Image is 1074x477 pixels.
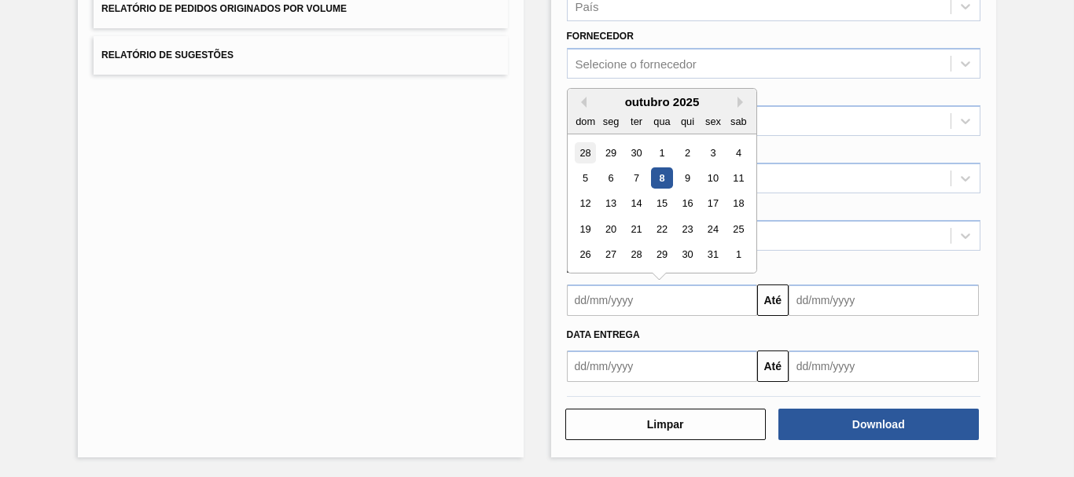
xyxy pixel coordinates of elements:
[651,244,672,266] div: Choose quarta-feira, 29 de outubro de 2025
[575,244,596,266] div: Choose domingo, 26 de outubro de 2025
[702,142,723,163] div: Choose sexta-feira, 3 de outubro de 2025
[727,167,748,189] div: Choose sábado, 11 de outubro de 2025
[567,329,640,340] span: Data Entrega
[600,193,621,215] div: Choose segunda-feira, 13 de outubro de 2025
[676,193,697,215] div: Choose quinta-feira, 16 de outubro de 2025
[600,218,621,240] div: Choose segunda-feira, 20 de outubro de 2025
[575,111,596,132] div: dom
[568,95,756,108] div: outubro 2025
[651,218,672,240] div: Choose quarta-feira, 22 de outubro de 2025
[567,350,757,382] input: dd/mm/yyyy
[727,244,748,266] div: Choose sábado, 1 de novembro de 2025
[575,218,596,240] div: Choose domingo, 19 de outubro de 2025
[625,218,646,240] div: Choose terça-feira, 21 de outubro de 2025
[567,31,634,42] label: Fornecedor
[600,167,621,189] div: Choose segunda-feira, 6 de outubro de 2025
[737,97,748,108] button: Next Month
[600,111,621,132] div: seg
[727,218,748,240] div: Choose sábado, 25 de outubro de 2025
[625,142,646,163] div: Choose terça-feira, 30 de setembro de 2025
[567,284,757,316] input: dd/mm/yyyy
[702,111,723,132] div: sex
[727,111,748,132] div: sab
[778,409,979,440] button: Download
[676,218,697,240] div: Choose quinta-feira, 23 de outubro de 2025
[789,350,979,382] input: dd/mm/yyyy
[651,167,672,189] div: Choose quarta-feira, 8 de outubro de 2025
[565,409,766,440] button: Limpar
[575,142,596,163] div: Choose domingo, 28 de setembro de 2025
[576,97,587,108] button: Previous Month
[600,142,621,163] div: Choose segunda-feira, 29 de setembro de 2025
[576,57,697,71] div: Selecione o fornecedor
[702,193,723,215] div: Choose sexta-feira, 17 de outubro de 2025
[651,193,672,215] div: Choose quarta-feira, 15 de outubro de 2025
[625,167,646,189] div: Choose terça-feira, 7 de outubro de 2025
[727,193,748,215] div: Choose sábado, 18 de outubro de 2025
[676,167,697,189] div: Choose quinta-feira, 9 de outubro de 2025
[572,140,751,267] div: month 2025-10
[676,111,697,132] div: qui
[702,167,723,189] div: Choose sexta-feira, 10 de outubro de 2025
[575,193,596,215] div: Choose domingo, 12 de outubro de 2025
[625,193,646,215] div: Choose terça-feira, 14 de outubro de 2025
[625,244,646,266] div: Choose terça-feira, 28 de outubro de 2025
[757,284,789,316] button: Até
[94,36,507,75] button: Relatório de Sugestões
[676,142,697,163] div: Choose quinta-feira, 2 de outubro de 2025
[651,142,672,163] div: Choose quarta-feira, 1 de outubro de 2025
[702,218,723,240] div: Choose sexta-feira, 24 de outubro de 2025
[757,350,789,382] button: Até
[651,111,672,132] div: qua
[575,167,596,189] div: Choose domingo, 5 de outubro de 2025
[101,3,347,14] span: Relatório de Pedidos Originados por Volume
[727,142,748,163] div: Choose sábado, 4 de outubro de 2025
[600,244,621,266] div: Choose segunda-feira, 27 de outubro de 2025
[676,244,697,266] div: Choose quinta-feira, 30 de outubro de 2025
[702,244,723,266] div: Choose sexta-feira, 31 de outubro de 2025
[101,50,234,61] span: Relatório de Sugestões
[625,111,646,132] div: ter
[789,284,979,316] input: dd/mm/yyyy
